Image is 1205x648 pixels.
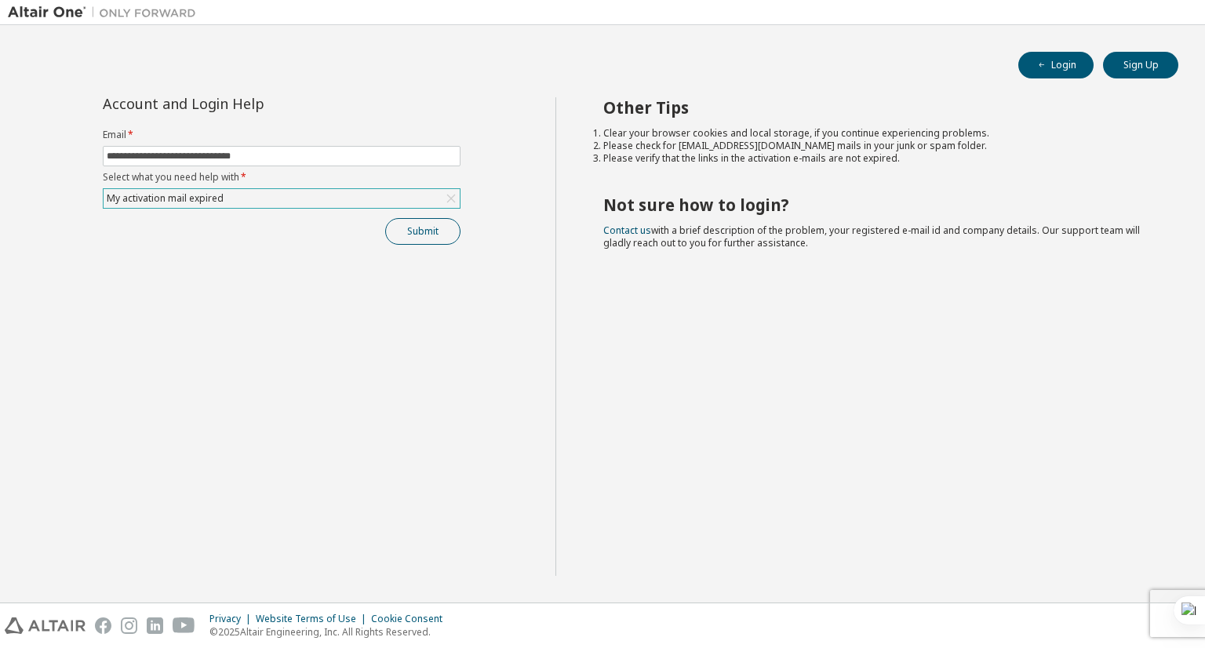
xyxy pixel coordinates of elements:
h2: Not sure how to login? [603,195,1151,215]
button: Login [1018,52,1094,78]
div: My activation mail expired [104,189,460,208]
li: Please verify that the links in the activation e-mails are not expired. [603,152,1151,165]
h2: Other Tips [603,97,1151,118]
div: Account and Login Help [103,97,389,110]
label: Email [103,129,461,141]
div: My activation mail expired [104,190,226,207]
button: Submit [385,218,461,245]
li: Please check for [EMAIL_ADDRESS][DOMAIN_NAME] mails in your junk or spam folder. [603,140,1151,152]
img: Altair One [8,5,204,20]
div: Website Terms of Use [256,613,371,625]
img: altair_logo.svg [5,617,86,634]
img: facebook.svg [95,617,111,634]
p: © 2025 Altair Engineering, Inc. All Rights Reserved. [209,625,452,639]
label: Select what you need help with [103,171,461,184]
a: Contact us [603,224,651,237]
div: Cookie Consent [371,613,452,625]
li: Clear your browser cookies and local storage, if you continue experiencing problems. [603,127,1151,140]
div: Privacy [209,613,256,625]
span: with a brief description of the problem, your registered e-mail id and company details. Our suppo... [603,224,1140,249]
img: linkedin.svg [147,617,163,634]
img: youtube.svg [173,617,195,634]
button: Sign Up [1103,52,1178,78]
img: instagram.svg [121,617,137,634]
